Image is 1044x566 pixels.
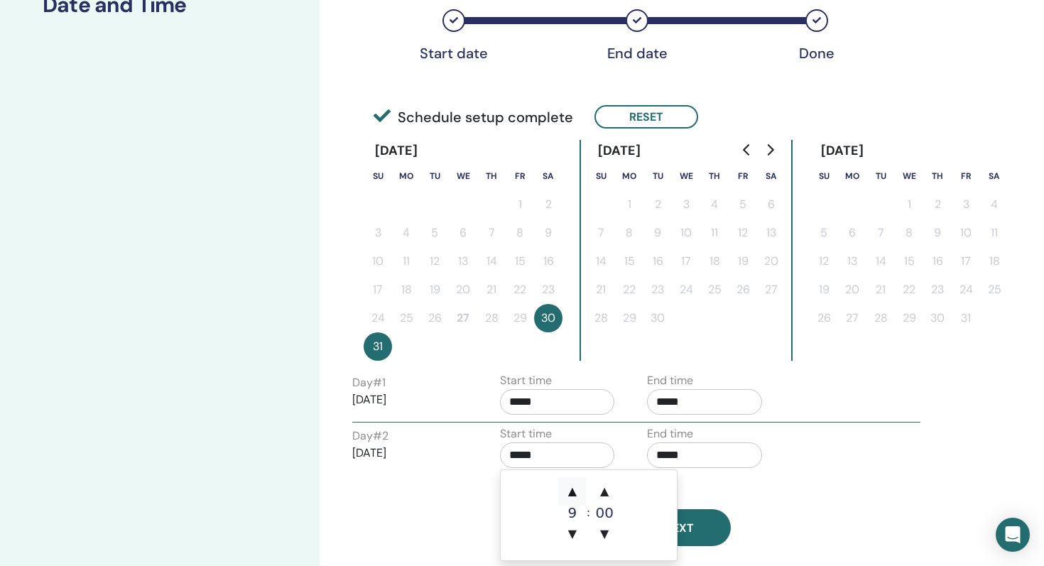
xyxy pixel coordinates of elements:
[506,162,534,190] th: Friday
[866,247,895,276] button: 14
[364,162,392,190] th: Sunday
[364,304,392,332] button: 24
[587,276,615,304] button: 21
[615,190,643,219] button: 1
[643,304,672,332] button: 30
[534,190,562,219] button: 2
[420,247,449,276] button: 12
[729,190,757,219] button: 5
[449,276,477,304] button: 20
[352,445,467,462] p: [DATE]
[810,140,876,162] div: [DATE]
[757,162,785,190] th: Saturday
[602,45,673,62] div: End date
[364,247,392,276] button: 10
[477,247,506,276] button: 14
[587,477,590,548] div: :
[895,219,923,247] button: 8
[374,107,573,128] span: Schedule setup complete
[810,247,838,276] button: 12
[952,276,980,304] button: 24
[923,304,952,332] button: 30
[729,247,757,276] button: 19
[700,219,729,247] button: 11
[590,477,619,506] span: ▲
[590,506,619,520] div: 00
[558,520,587,548] span: ▼
[866,219,895,247] button: 7
[420,162,449,190] th: Tuesday
[615,219,643,247] button: 8
[758,136,781,164] button: Go to next month
[534,247,562,276] button: 16
[534,219,562,247] button: 9
[418,45,489,62] div: Start date
[866,276,895,304] button: 21
[838,276,866,304] button: 20
[449,162,477,190] th: Wednesday
[615,304,643,332] button: 29
[594,105,698,129] button: Reset
[643,219,672,247] button: 9
[352,374,386,391] label: Day # 1
[980,190,1008,219] button: 4
[364,140,430,162] div: [DATE]
[643,190,672,219] button: 2
[980,247,1008,276] button: 18
[895,276,923,304] button: 22
[558,477,587,506] span: ▲
[420,219,449,247] button: 5
[643,276,672,304] button: 23
[534,276,562,304] button: 23
[672,190,700,219] button: 3
[500,425,552,442] label: Start time
[500,372,552,389] label: Start time
[996,518,1030,552] div: Open Intercom Messenger
[364,276,392,304] button: 17
[392,247,420,276] button: 11
[895,162,923,190] th: Wednesday
[736,136,758,164] button: Go to previous month
[352,428,388,445] label: Day # 2
[923,247,952,276] button: 16
[392,162,420,190] th: Monday
[923,219,952,247] button: 9
[729,219,757,247] button: 12
[838,219,866,247] button: 6
[587,162,615,190] th: Sunday
[647,372,693,389] label: End time
[810,304,838,332] button: 26
[952,219,980,247] button: 10
[757,190,785,219] button: 6
[477,304,506,332] button: 28
[587,219,615,247] button: 7
[838,247,866,276] button: 13
[364,219,392,247] button: 3
[449,304,477,332] button: 27
[352,391,467,408] p: [DATE]
[952,247,980,276] button: 17
[810,276,838,304] button: 19
[838,162,866,190] th: Monday
[952,190,980,219] button: 3
[672,219,700,247] button: 10
[420,304,449,332] button: 26
[781,45,852,62] div: Done
[506,219,534,247] button: 8
[627,509,731,546] button: Next
[506,247,534,276] button: 15
[895,247,923,276] button: 15
[449,247,477,276] button: 13
[923,276,952,304] button: 23
[664,521,694,535] span: Next
[700,162,729,190] th: Thursday
[923,190,952,219] button: 2
[729,276,757,304] button: 26
[980,219,1008,247] button: 11
[364,332,392,361] button: 31
[672,247,700,276] button: 17
[643,162,672,190] th: Tuesday
[587,140,653,162] div: [DATE]
[952,162,980,190] th: Friday
[590,520,619,548] span: ▼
